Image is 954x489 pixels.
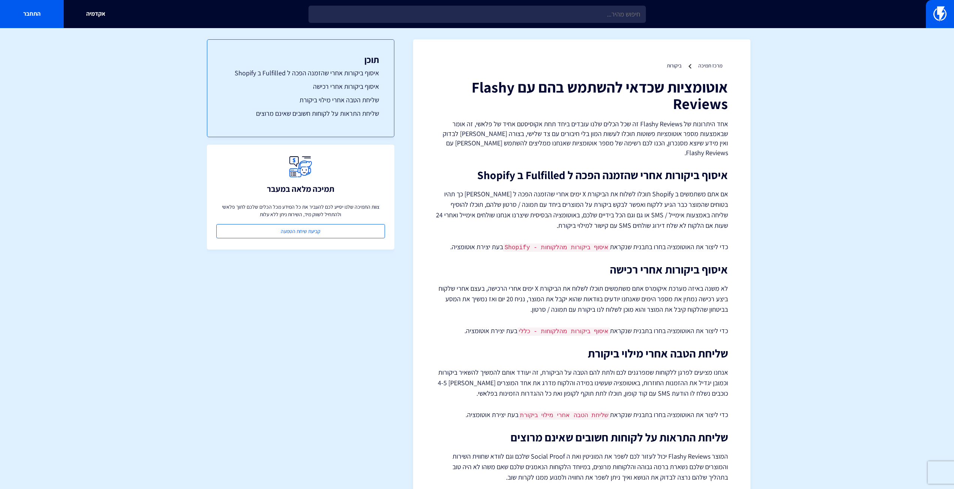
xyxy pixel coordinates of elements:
[436,283,728,315] p: לא משנה באיזה מערכת איקומרס אתם משתמשים תוכלו לשלוח את הביקורת X ימים אחרי הרכישה, בעצם אחרי שלקו...
[436,367,728,399] p: אנחנו מציעים לפרגן ללקוחות שמפרגנים לכם ולתת להם הטבה על הביקורת, זה יעודד אותם להמשיך להשאיר ביק...
[518,411,610,420] code: שליחת הטבה אחרי מילוי ביקורת
[436,326,728,336] p: כדי ליצור את האוטומציה בחרו בתבנית שנקראת בעת יצירת אוטומציה.
[436,451,728,483] p: המוצר Flashy Reviews יכול לעזור לכם לשפר את המוניטין ואת ה Social Proof שלכם וגם לוודא שחווית השי...
[436,242,728,252] p: כדי ליצור את האוטומציה בחרו בתבנית שנקראת בעת יצירת אוטומציה.
[436,263,728,276] h2: איסוף ביקורות אחרי רכישה
[267,184,334,193] h3: תמיכה מלאה במעבר
[436,189,728,231] p: אם אתם משתמשים ב Shopify תוכלו לשלוח את הביקורת X ימים אחרי שהזמנה הפכה ל [PERSON_NAME] כך תהיו ב...
[216,203,385,218] p: צוות התמיכה שלנו יסייע לכם להעביר את כל המידע מכל הכלים שלכם לתוך פלאשי ולהתחיל לשווק מיד, השירות...
[222,55,379,64] h3: תוכן
[698,62,722,69] a: מרכז תמיכה
[436,347,728,360] h2: שליחת הטבה אחרי מילוי ביקורת
[517,327,610,336] code: איסוף ביקורות מהלקוחות - כללי
[222,109,379,118] a: שליחת התראות על לקוחות חשובים שאינם מרוצים
[309,6,646,23] input: חיפוש מהיר...
[436,410,728,420] p: כדי ליצור את האוטומציה בחרו בתבנית שנקראת בעת יצירת אוטומציה.
[667,62,681,69] a: ביקורות
[222,82,379,91] a: איסוף ביקורות אחרי רכישה
[222,68,379,78] a: איסוף ביקורות אחרי שהזמנה הפכה ל Fulfilled ב Shopify
[503,244,610,252] code: איסוף ביקורות מהלקוחות - Shopify
[436,169,728,181] h2: איסוף ביקורות אחרי שהזמנה הפכה ל Fulfilled ב Shopify
[216,224,385,238] a: קביעת שיחת הטמעה
[436,119,728,158] p: אחד היתרונות של Flashy Reviews זה שכל הכלים שלנו עובדים ביחד תחת אקוסיסטם אחיד של פלאשי, זה אומר ...
[436,431,728,444] h2: שליחת התראות על לקוחות חשובים שאינם מרוצים
[222,95,379,105] a: שליחת הטבה אחרי מילוי ביקורת
[436,79,728,112] h1: אוטומציות שכדאי להשתמש בהם עם Flashy Reviews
